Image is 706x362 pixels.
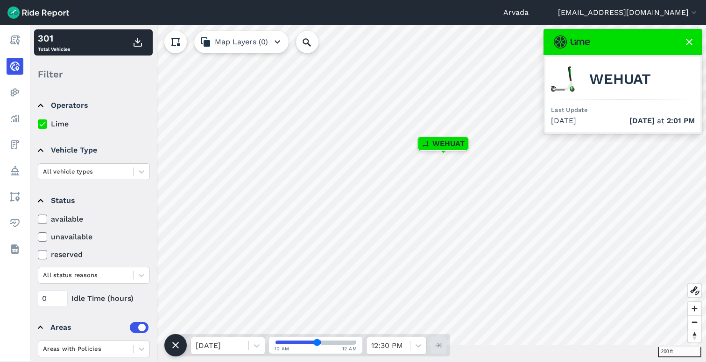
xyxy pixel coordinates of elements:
div: 200 ft [658,347,701,357]
span: Last Update [551,106,587,113]
summary: Status [38,188,148,214]
img: Ride Report [7,7,69,19]
button: Reset bearing to north [688,329,701,342]
a: Analyze [7,110,23,127]
span: at [629,115,695,126]
button: [EMAIL_ADDRESS][DOMAIN_NAME] [558,7,699,18]
label: Lime [38,118,150,130]
a: Arvada [503,7,529,18]
span: WEHUAT [589,74,651,85]
span: WEHUAT [432,138,465,149]
img: Lime [554,35,590,49]
a: Areas [7,188,23,205]
a: Heatmaps [7,84,23,101]
label: unavailable [38,231,150,243]
button: Map Layers (0) [194,31,289,53]
canvas: Map [30,25,706,345]
a: Realtime [7,58,23,75]
label: available [38,214,150,225]
button: Zoom in [688,302,701,315]
div: Filter [34,60,153,89]
div: Idle Time (hours) [38,290,150,307]
a: Datasets [7,241,23,258]
img: Lime scooter [551,66,576,92]
div: Areas [50,322,148,333]
a: Report [7,32,23,49]
label: reserved [38,249,150,260]
div: 301 [38,31,70,45]
span: 12 AM [342,345,357,352]
span: 12 AM [275,345,289,352]
input: Search Location or Vehicles [296,31,333,53]
a: Fees [7,136,23,153]
span: 2:01 PM [667,116,695,125]
summary: Areas [38,314,148,341]
div: [DATE] [551,115,695,126]
a: Health [7,215,23,231]
summary: Operators [38,92,148,118]
button: Zoom out [688,315,701,329]
div: Total Vehicles [38,31,70,54]
span: [DATE] [629,116,655,125]
a: Policy [7,162,23,179]
summary: Vehicle Type [38,137,148,163]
